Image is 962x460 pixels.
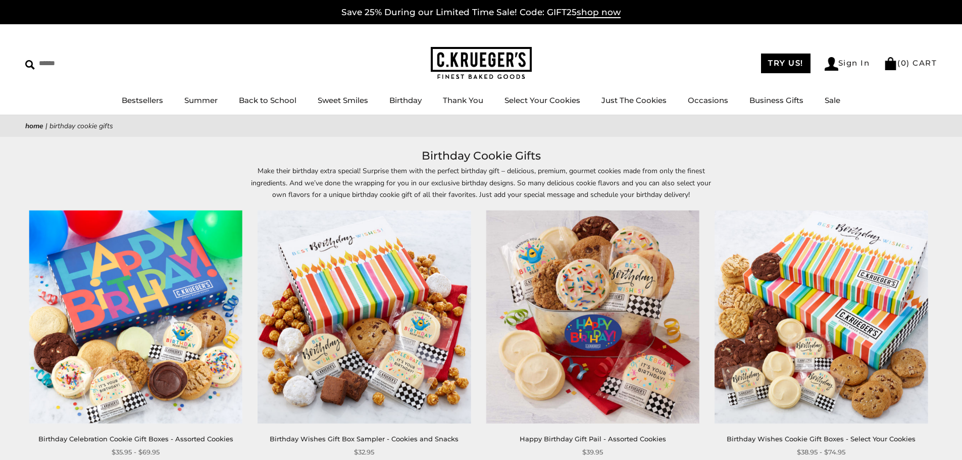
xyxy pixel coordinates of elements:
a: TRY US! [761,54,811,73]
a: Thank You [443,95,483,105]
a: Just The Cookies [601,95,667,105]
span: | [45,121,47,131]
span: $39.95 [582,447,603,457]
a: (0) CART [884,58,937,68]
a: Birthday Wishes Gift Box Sampler - Cookies and Snacks [270,435,459,443]
span: $38.95 - $74.95 [797,447,845,457]
a: Home [25,121,43,131]
img: Account [825,57,838,71]
a: Sweet Smiles [318,95,368,105]
a: Business Gifts [749,95,803,105]
a: Happy Birthday Gift Pail - Assorted Cookies [520,435,666,443]
a: Sale [825,95,840,105]
span: 0 [901,58,907,68]
img: Birthday Wishes Gift Box Sampler - Cookies and Snacks [258,211,471,424]
a: Birthday Wishes Cookie Gift Boxes - Select Your Cookies [727,435,916,443]
span: $35.95 - $69.95 [112,447,160,457]
a: Occasions [688,95,728,105]
a: Sign In [825,57,870,71]
a: Save 25% During our Limited Time Sale! Code: GIFT25shop now [341,7,621,18]
span: shop now [577,7,621,18]
input: Search [25,56,145,71]
img: Happy Birthday Gift Pail - Assorted Cookies [486,211,699,424]
img: Birthday Wishes Cookie Gift Boxes - Select Your Cookies [715,211,928,424]
img: Birthday Celebration Cookie Gift Boxes - Assorted Cookies [29,211,242,424]
a: Birthday Celebration Cookie Gift Boxes - Assorted Cookies [38,435,233,443]
a: Summer [184,95,218,105]
h1: Birthday Cookie Gifts [40,147,922,165]
a: Back to School [239,95,296,105]
span: Birthday Cookie Gifts [49,121,113,131]
nav: breadcrumbs [25,120,937,132]
img: Search [25,60,35,70]
span: $32.95 [354,447,374,457]
a: Bestsellers [122,95,163,105]
img: Bag [884,57,897,70]
a: Select Your Cookies [504,95,580,105]
a: Birthday [389,95,422,105]
img: C.KRUEGER'S [431,47,532,80]
p: Make their birthday extra special! Surprise them with the perfect birthday gift – delicious, prem... [249,165,714,200]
